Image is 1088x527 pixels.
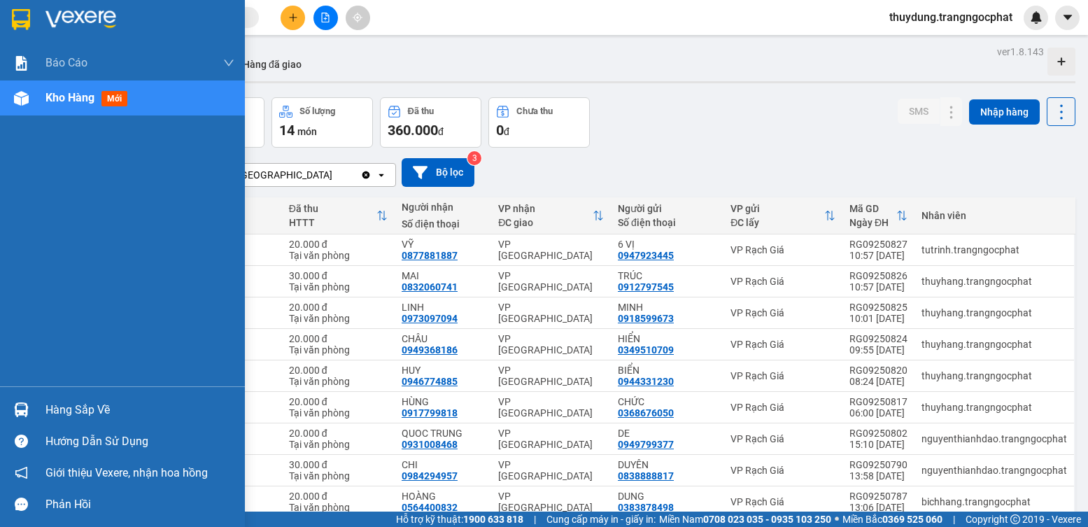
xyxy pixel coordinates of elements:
[402,270,484,281] div: MAI
[842,512,942,527] span: Miền Bắc
[849,344,907,356] div: 09:55 [DATE]
[618,459,716,470] div: DUYÊN
[491,197,611,234] th: Toggle SortBy
[289,376,388,387] div: Tại văn phòng
[849,217,896,228] div: Ngày ĐH
[1010,514,1020,524] span: copyright
[279,122,295,139] span: 14
[45,464,208,482] span: Giới thiệu Vexere, nhận hoa hồng
[882,514,942,525] strong: 0369 525 060
[730,244,835,255] div: VP Rạch Giá
[849,302,907,313] div: RG09250825
[402,470,458,482] div: 0984294957
[232,48,313,81] button: Hàng đã giao
[14,91,29,106] img: warehouse-icon
[402,333,484,344] div: CHÂU
[438,126,444,137] span: đ
[921,307,1067,318] div: thuyhang.trangngocphat
[498,203,593,214] div: VP nhận
[281,6,305,30] button: plus
[498,491,604,513] div: VP [GEOGRAPHIC_DATA]
[849,439,907,450] div: 15:10 [DATE]
[921,276,1067,287] div: thuyhang.trangngocphat
[14,56,29,71] img: solution-icon
[703,514,831,525] strong: 0708 023 035 - 0935 103 250
[898,99,940,124] button: SMS
[402,396,484,407] div: HÙNG
[45,54,87,71] span: Báo cáo
[498,428,604,450] div: VP [GEOGRAPHIC_DATA]
[289,470,388,482] div: Tại văn phòng
[730,370,835,381] div: VP Rạch Giá
[953,512,955,527] span: |
[289,365,388,376] div: 20.000 đ
[849,333,907,344] div: RG09250824
[498,270,604,293] div: VP [GEOGRAPHIC_DATA]
[849,491,907,502] div: RG09250787
[467,151,481,165] sup: 3
[849,313,907,324] div: 10:01 [DATE]
[618,365,716,376] div: BIỂN
[730,402,835,413] div: VP Rạch Giá
[402,158,474,187] button: Bộ lọc
[498,217,593,228] div: ĐC giao
[223,168,332,182] div: VP [GEOGRAPHIC_DATA]
[618,250,674,261] div: 0947923445
[618,217,716,228] div: Số điện thoại
[289,407,388,419] div: Tại văn phòng
[618,407,674,419] div: 0368676050
[289,344,388,356] div: Tại văn phòng
[516,106,553,116] div: Chưa thu
[402,313,458,324] div: 0973097094
[14,402,29,417] img: warehouse-icon
[730,339,835,350] div: VP Rạch Giá
[498,333,604,356] div: VP [GEOGRAPHIC_DATA]
[101,91,127,106] span: mới
[45,91,94,104] span: Kho hàng
[504,126,509,137] span: đ
[969,99,1040,125] button: Nhập hàng
[380,97,481,148] button: Đã thu360.000đ
[12,9,30,30] img: logo-vxr
[849,250,907,261] div: 10:57 [DATE]
[849,502,907,513] div: 13:06 [DATE]
[15,435,28,448] span: question-circle
[498,396,604,419] div: VP [GEOGRAPHIC_DATA]
[618,333,716,344] div: HIỂN
[289,333,388,344] div: 20.000 đ
[546,512,656,527] span: Cung cấp máy in - giấy in:
[498,302,604,324] div: VP [GEOGRAPHIC_DATA]
[313,6,338,30] button: file-add
[353,13,362,22] span: aim
[849,396,907,407] div: RG09250817
[402,439,458,450] div: 0931008468
[730,433,835,444] div: VP Rạch Giá
[618,270,716,281] div: TRÚC
[878,8,1024,26] span: thuydung.trangngocphat
[730,496,835,507] div: VP Rạch Giá
[402,428,484,439] div: QUOC TRUNG
[289,502,388,513] div: Tại văn phòng
[334,168,335,182] input: Selected VP Hà Tiên.
[618,203,716,214] div: Người gửi
[1047,48,1075,76] div: Tạo kho hàng mới
[849,239,907,250] div: RG09250827
[402,502,458,513] div: 0564400832
[289,396,388,407] div: 20.000 đ
[288,13,298,22] span: plus
[618,396,716,407] div: CHỨC
[289,439,388,450] div: Tại văn phòng
[488,97,590,148] button: Chưa thu0đ
[730,276,835,287] div: VP Rạch Giá
[921,370,1067,381] div: thuyhang.trangngocphat
[921,433,1067,444] div: nguyenthianhdao.trangngocphat
[618,281,674,293] div: 0912797545
[498,239,604,261] div: VP [GEOGRAPHIC_DATA]
[618,302,716,313] div: MINH
[921,402,1067,413] div: thuyhang.trangngocphat
[1055,6,1080,30] button: caret-down
[402,250,458,261] div: 0877881887
[618,376,674,387] div: 0944331230
[730,217,824,228] div: ĐC lấy
[297,126,317,137] span: món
